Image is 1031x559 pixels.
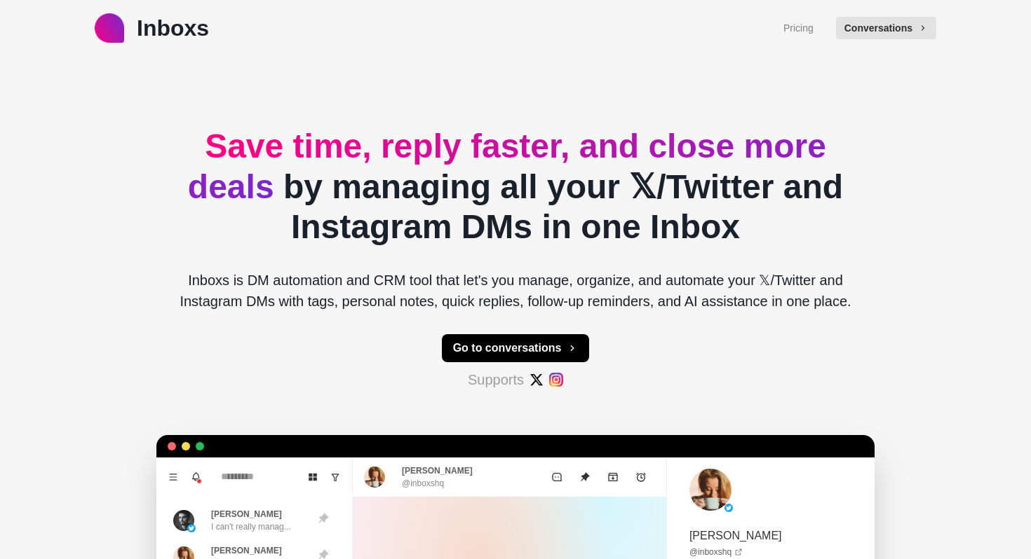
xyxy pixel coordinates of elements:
button: Unpin [571,463,599,491]
a: logoInboxs [95,11,209,45]
p: [PERSON_NAME] [689,527,782,544]
span: Save time, reply faster, and close more deals [188,127,826,205]
button: Go to conversations [442,334,590,362]
p: [PERSON_NAME] [211,508,282,520]
button: Mark as unread [543,463,571,491]
p: Inboxs [137,11,209,45]
p: [PERSON_NAME] [402,464,473,477]
button: Conversations [836,17,936,39]
img: picture [689,469,732,511]
button: Board View [302,466,324,488]
p: I can't really manag... [211,520,291,533]
a: Pricing [783,21,814,36]
img: picture [364,467,385,488]
button: Notifications [184,466,207,488]
button: Archive [599,463,627,491]
img: logo [95,13,124,43]
button: Add reminder [627,463,655,491]
img: # [549,373,563,387]
img: # [530,373,544,387]
p: @inboxshq [402,477,444,490]
a: @inboxshq [689,546,743,558]
p: Supports [468,369,524,390]
h2: by managing all your 𝕏/Twitter and Instagram DMs in one Inbox [168,126,863,247]
img: picture [725,504,733,512]
button: Show unread conversations [324,466,346,488]
p: [PERSON_NAME] [211,544,282,557]
img: picture [187,524,196,532]
p: Inboxs is DM automation and CRM tool that let's you manage, organize, and automate your 𝕏/Twitter... [168,270,863,312]
button: Menu [162,466,184,488]
img: picture [173,510,194,531]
